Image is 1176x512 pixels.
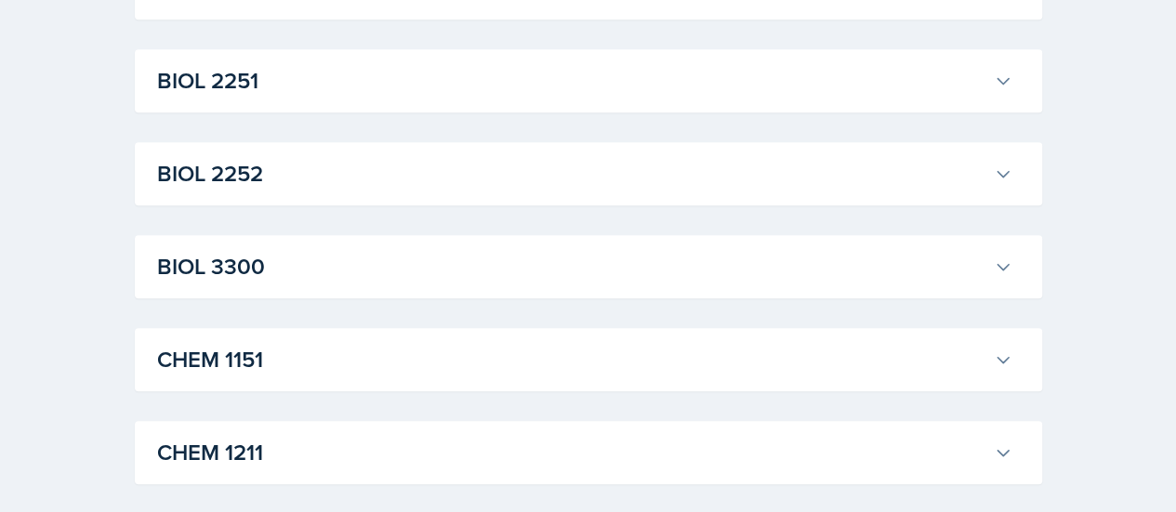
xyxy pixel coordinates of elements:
[153,339,1016,380] button: CHEM 1151
[153,246,1016,287] button: BIOL 3300
[153,60,1016,101] button: BIOL 2251
[157,157,986,190] h3: BIOL 2252
[157,64,986,98] h3: BIOL 2251
[153,432,1016,473] button: CHEM 1211
[157,343,986,376] h3: CHEM 1151
[157,250,986,283] h3: BIOL 3300
[153,153,1016,194] button: BIOL 2252
[157,436,986,469] h3: CHEM 1211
